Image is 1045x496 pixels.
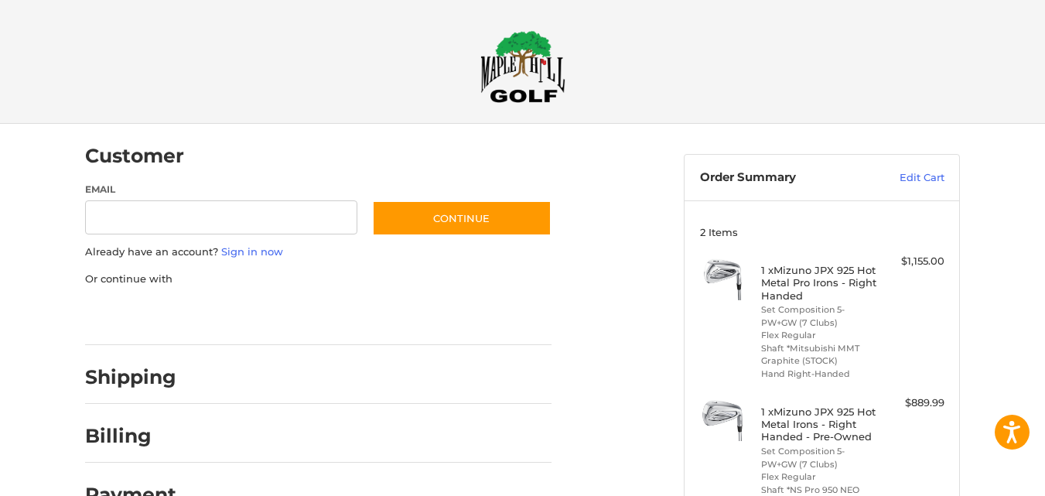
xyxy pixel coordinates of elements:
[85,245,552,260] p: Already have an account?
[883,254,944,269] div: $1,155.00
[883,395,944,411] div: $889.99
[761,368,879,381] li: Hand Right-Handed
[85,424,176,448] h2: Billing
[85,183,357,197] label: Email
[761,303,879,329] li: Set Composition 5-PW+GW (7 Clubs)
[211,302,327,330] iframe: PayPal-paylater
[221,245,283,258] a: Sign in now
[85,365,176,389] h2: Shipping
[372,200,552,236] button: Continue
[85,272,552,287] p: Or continue with
[761,405,879,443] h4: 1 x Mizuno JPX 925 Hot Metal Irons - Right Handed - Pre-Owned
[343,302,459,330] iframe: PayPal-venmo
[761,264,879,302] h4: 1 x Mizuno JPX 925 Hot Metal Pro Irons - Right Handed
[480,30,565,103] img: Maple Hill Golf
[700,226,944,238] h3: 2 Items
[700,170,866,186] h3: Order Summary
[761,342,879,368] li: Shaft *Mitsubishi MMT Graphite (STOCK)
[80,302,196,330] iframe: PayPal-paypal
[85,144,184,168] h2: Customer
[866,170,944,186] a: Edit Cart
[761,329,879,342] li: Flex Regular
[761,445,879,470] li: Set Composition 5-PW+GW (7 Clubs)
